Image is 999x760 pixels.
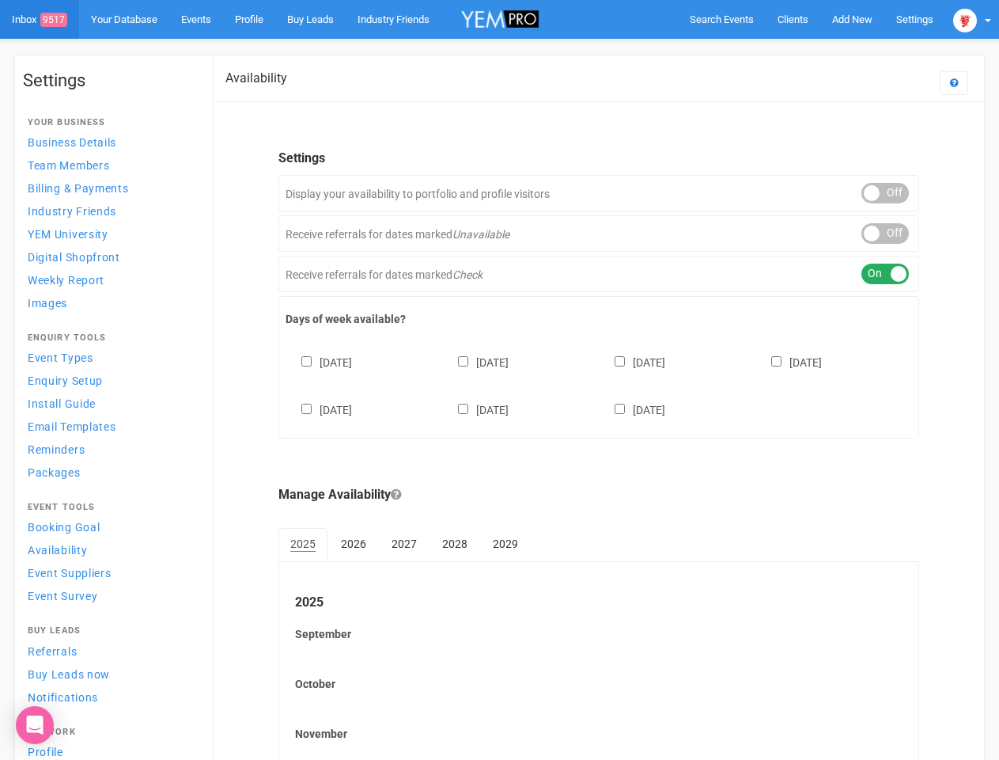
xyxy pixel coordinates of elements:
input: [DATE] [301,404,312,414]
em: Check [452,268,482,281]
a: Install Guide [23,393,197,414]
span: Packages [28,466,81,479]
span: Search Events [690,13,754,25]
a: Business Details [23,131,197,153]
span: Availability [28,544,87,557]
span: Digital Shopfront [28,251,120,264]
a: Referrals [23,640,197,662]
a: Event Suppliers [23,562,197,583]
h4: Your Business [28,118,192,127]
a: Email Templates [23,416,197,437]
a: Event Types [23,347,197,368]
span: Weekly Report [28,274,104,287]
span: 9517 [40,13,67,27]
a: 2029 [481,528,530,560]
a: Notifications [23,686,197,708]
h4: Event Tools [28,503,192,512]
label: September [295,626,903,642]
input: [DATE] [771,356,781,367]
a: 2028 [430,528,479,560]
img: open-uri20250107-2-1pbi2ie [953,9,977,32]
label: [DATE] [442,353,509,370]
label: [DATE] [442,401,509,418]
div: Display your availability to portfolio and profile visitors [278,175,919,211]
a: Team Members [23,154,197,176]
span: Event Suppliers [28,567,112,579]
span: Install Guide [28,397,96,410]
a: Enquiry Setup [23,370,197,391]
input: [DATE] [458,404,468,414]
a: 2027 [380,528,429,560]
a: Industry Friends [23,200,197,222]
label: [DATE] [755,353,822,370]
a: Weekly Report [23,269,197,291]
input: [DATE] [458,356,468,367]
em: Unavailable [452,228,509,241]
span: Business Details [28,136,116,149]
a: Event Survey [23,585,197,606]
span: Billing & Payments [28,182,129,195]
div: Receive referrals for dates marked [278,215,919,252]
input: [DATE] [615,356,625,367]
a: Booking Goal [23,516,197,538]
span: Notifications [28,691,98,704]
div: Open Intercom Messenger [16,706,54,744]
label: [DATE] [599,401,665,418]
a: Digital Shopfront [23,246,197,268]
span: Clients [778,13,808,25]
span: Event Survey [28,590,97,602]
span: Email Templates [28,420,116,433]
a: Availability [23,539,197,560]
a: Reminders [23,439,197,460]
span: Enquiry Setup [28,374,103,387]
a: Images [23,292,197,313]
input: [DATE] [615,404,625,414]
span: Booking Goal [28,521,100,534]
span: Add New [832,13,872,25]
legend: Manage Availability [278,486,919,504]
a: Buy Leads now [23,663,197,685]
label: [DATE] [286,353,352,370]
h2: Availability [225,71,287,85]
h4: Enquiry Tools [28,333,192,343]
div: Receive referrals for dates marked [278,256,919,292]
a: 2026 [329,528,378,560]
span: YEM University [28,228,108,241]
span: Reminders [28,443,85,456]
span: Event Types [28,351,93,364]
label: October [295,676,903,692]
input: [DATE] [301,356,312,367]
a: Billing & Payments [23,177,197,199]
a: YEM University [23,223,197,245]
legend: Settings [278,150,919,168]
h1: Settings [23,71,197,90]
legend: 2025 [295,594,903,612]
a: Packages [23,462,197,483]
label: November [295,726,903,742]
label: [DATE] [599,353,665,370]
label: [DATE] [286,401,352,418]
span: Images [28,297,67,310]
span: Team Members [28,159,109,172]
h4: Network [28,728,192,737]
label: Days of week available? [286,311,912,327]
a: 2025 [278,528,327,561]
h4: Buy Leads [28,626,192,636]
